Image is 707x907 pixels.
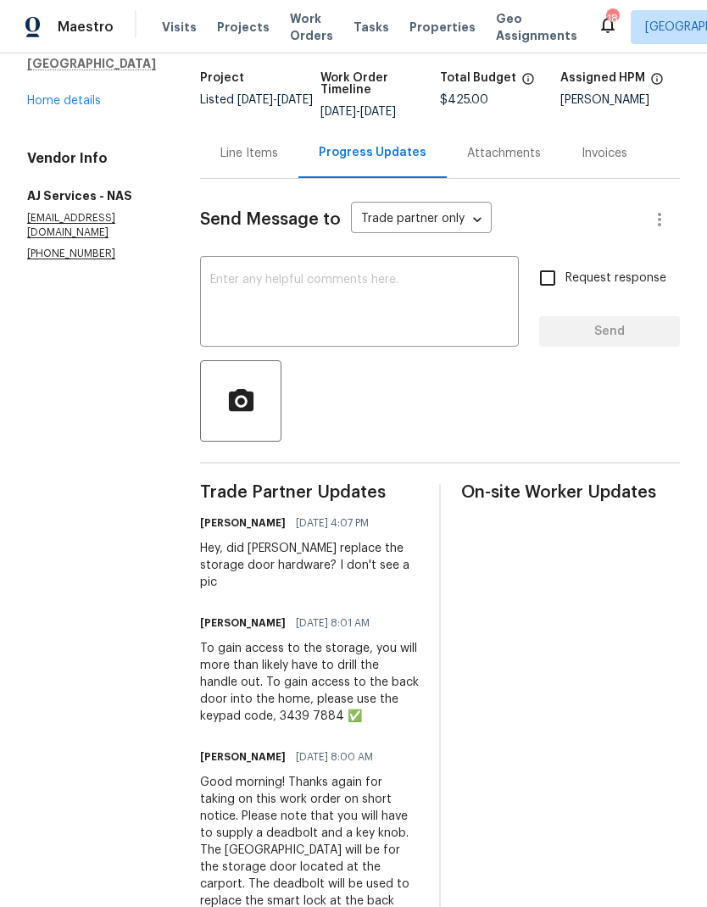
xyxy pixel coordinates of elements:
[58,19,114,36] span: Maestro
[320,106,396,118] span: -
[296,515,369,531] span: [DATE] 4:07 PM
[237,94,273,106] span: [DATE]
[290,10,333,44] span: Work Orders
[650,72,664,94] span: The hpm assigned to this work order.
[360,106,396,118] span: [DATE]
[353,21,389,33] span: Tasks
[237,94,313,106] span: -
[200,515,286,531] h6: [PERSON_NAME]
[440,72,516,84] h5: Total Budget
[296,615,370,632] span: [DATE] 8:01 AM
[296,748,373,765] span: [DATE] 8:00 AM
[200,484,419,501] span: Trade Partner Updates
[200,640,419,725] div: To gain access to the storage, you will more than likely have to drill the handle out. To gain ac...
[27,95,101,107] a: Home details
[200,615,286,632] h6: [PERSON_NAME]
[200,540,419,591] div: Hey, did [PERSON_NAME] replace the storage door hardware? I don't see a pic
[565,270,666,287] span: Request response
[440,94,488,106] span: $425.00
[319,144,426,161] div: Progress Updates
[606,10,618,27] div: 18
[320,106,356,118] span: [DATE]
[461,484,680,501] span: On-site Worker Updates
[200,748,286,765] h6: [PERSON_NAME]
[200,72,244,84] h5: Project
[351,206,492,234] div: Trade partner only
[162,19,197,36] span: Visits
[582,145,627,162] div: Invoices
[27,150,159,167] h4: Vendor Info
[467,145,541,162] div: Attachments
[496,10,577,44] span: Geo Assignments
[277,94,313,106] span: [DATE]
[200,94,313,106] span: Listed
[320,72,441,96] h5: Work Order Timeline
[560,94,681,106] div: [PERSON_NAME]
[409,19,476,36] span: Properties
[200,211,341,228] span: Send Message to
[521,72,535,94] span: The total cost of line items that have been proposed by Opendoor. This sum includes line items th...
[560,72,645,84] h5: Assigned HPM
[27,187,159,204] h5: AJ Services - NAS
[220,145,278,162] div: Line Items
[217,19,270,36] span: Projects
